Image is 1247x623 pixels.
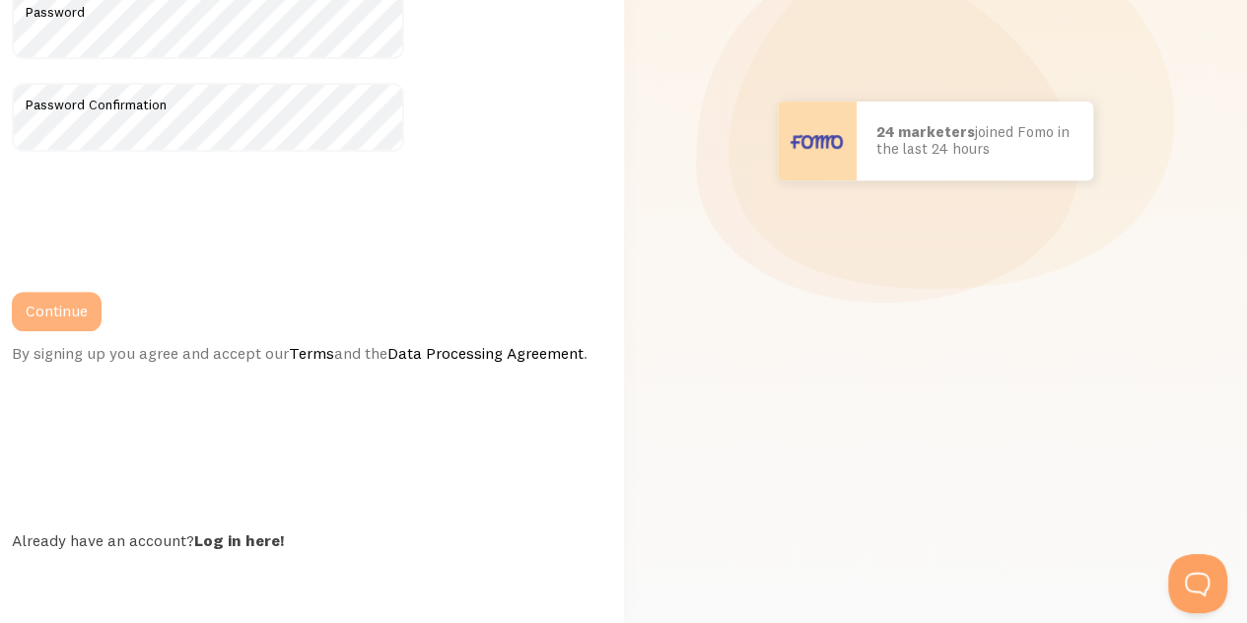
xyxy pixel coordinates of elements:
[12,530,612,550] div: Already have an account?
[778,102,857,180] img: User avatar
[289,343,334,363] a: Terms
[387,343,584,363] a: Data Processing Agreement
[876,122,975,141] b: 24 marketers
[12,83,612,116] label: Password Confirmation
[12,175,312,252] iframe: reCAPTCHA
[194,530,284,550] a: Log in here!
[12,292,102,331] button: Continue
[12,343,612,363] div: By signing up you agree and accept our and the .
[1168,554,1227,613] iframe: Help Scout Beacon - Open
[876,124,1074,157] p: joined Fomo in the last 24 hours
